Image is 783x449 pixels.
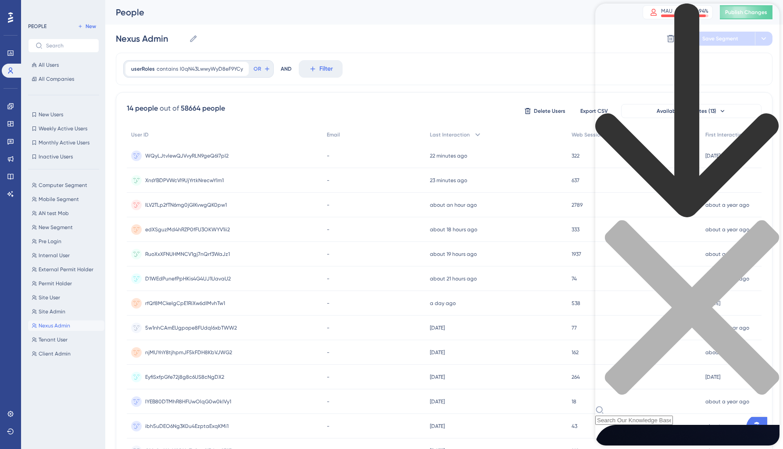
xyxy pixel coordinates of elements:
[327,300,329,307] span: -
[145,152,229,159] span: WQyLJtvlewQJVvyRLN9geQ6I7pI2
[430,153,467,159] time: 22 minutes ago
[281,60,292,78] div: AND
[327,226,329,233] span: -
[327,423,329,430] span: -
[127,103,158,114] div: 14 people
[28,194,104,205] button: Mobile Segment
[21,2,55,13] span: Need Help?
[116,6,621,18] div: People
[430,177,467,183] time: 23 minutes ago
[28,74,99,84] button: All Companies
[28,137,99,148] button: Monthly Active Users
[160,103,179,114] div: out of
[39,125,87,132] span: Weekly Active Users
[145,423,229,430] span: ibh5uDEO6Ng3K0u4EzptaExqKMi1
[145,177,224,184] span: XnsYBDPVWcVI9UjYrtkNrecwYIm1
[327,398,329,405] span: -
[534,108,565,115] span: Delete Users
[39,75,74,83] span: All Companies
[327,131,340,138] span: Email
[28,208,104,219] button: AN test Mob
[145,251,230,258] span: RuoXxXFNUHMNCV1gj7nQrf3WaJz1
[523,104,567,118] button: Delete Users
[430,202,477,208] time: about an hour ago
[430,325,445,331] time: [DATE]
[430,349,445,356] time: [DATE]
[39,266,93,273] span: External Permit Holder
[46,43,92,49] input: Search
[181,103,225,114] div: 58664 people
[145,226,230,233] span: edXSguzMd4hRZP0fFU3OKWYV1ii2
[327,324,329,331] span: -
[28,250,104,261] button: Internal User
[28,222,104,233] button: New Segment
[39,139,89,146] span: Monthly Active Users
[327,177,329,184] span: -
[28,278,104,289] button: Permit Holder
[3,5,18,21] img: launcher-image-alternative-text
[39,153,73,160] span: Inactive Users
[430,276,477,282] time: about 21 hours ago
[572,177,579,184] span: 637
[327,349,329,356] span: -
[60,4,65,11] div: 9+
[28,180,104,190] button: Computer Segment
[430,251,477,257] time: about 19 hours ago
[28,348,104,359] button: Client Admin
[39,196,79,203] span: Mobile Segment
[28,292,104,303] button: Site User
[430,399,445,405] time: [DATE]
[28,109,99,120] button: New Users
[327,251,329,258] span: -
[28,236,104,247] button: Pre Login
[319,64,333,74] span: Filter
[327,201,329,208] span: -
[28,334,104,345] button: Tenant User
[39,210,69,217] span: AN test Mob
[39,182,87,189] span: Computer Segment
[572,152,579,159] span: 322
[572,275,577,282] span: 74
[180,65,243,72] span: l0qN43LwwyWyD8eF9YCy
[430,423,445,429] time: [DATE]
[145,398,231,405] span: IYEB80DTMhR8HFUwOlqG0w0kIVy1
[572,423,577,430] span: 43
[572,398,576,405] span: 18
[572,300,580,307] span: 538
[572,226,579,233] span: 333
[572,349,579,356] span: 162
[86,23,96,30] span: New
[145,201,227,208] span: ILV2TLp2fTN6mg0jGIKvwgQK0pw1
[39,322,70,329] span: Nexus Admin
[572,201,583,208] span: 2789
[75,21,99,32] button: New
[254,65,261,72] span: OR
[430,131,470,138] span: Last Interaction
[131,65,155,72] span: userRoles
[145,324,237,331] span: 5w1nhCAmEUgpope8FUdql6xbTWW2
[430,374,445,380] time: [DATE]
[572,374,580,381] span: 264
[39,238,61,245] span: Pre Login
[39,252,70,259] span: Internal User
[327,152,329,159] span: -
[145,300,225,307] span: rfQf8MCkeIgCpE1RiXw6dIMvhTw1
[39,280,72,287] span: Permit Holder
[28,23,46,30] div: PEOPLE
[28,60,99,70] button: All Users
[430,226,477,233] time: about 18 hours ago
[28,320,104,331] button: Nexus Admin
[572,251,581,258] span: 1937
[299,60,343,78] button: Filter
[572,324,577,331] span: 77
[580,108,608,115] span: Export CSV
[28,306,104,317] button: Site Admin
[39,336,68,343] span: Tenant User
[145,374,224,381] span: EyfiSxfpGfe72j8g8c6US8cNgDX2
[39,224,73,231] span: New Segment
[145,275,231,282] span: D1WEdPunefPpHKis4G4UJ1UavaU2
[39,350,71,357] span: Client Admin
[327,374,329,381] span: -
[145,349,232,356] span: njMUYnY8tjhpmJF5kFDH8KbVJWG2
[252,62,272,76] button: OR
